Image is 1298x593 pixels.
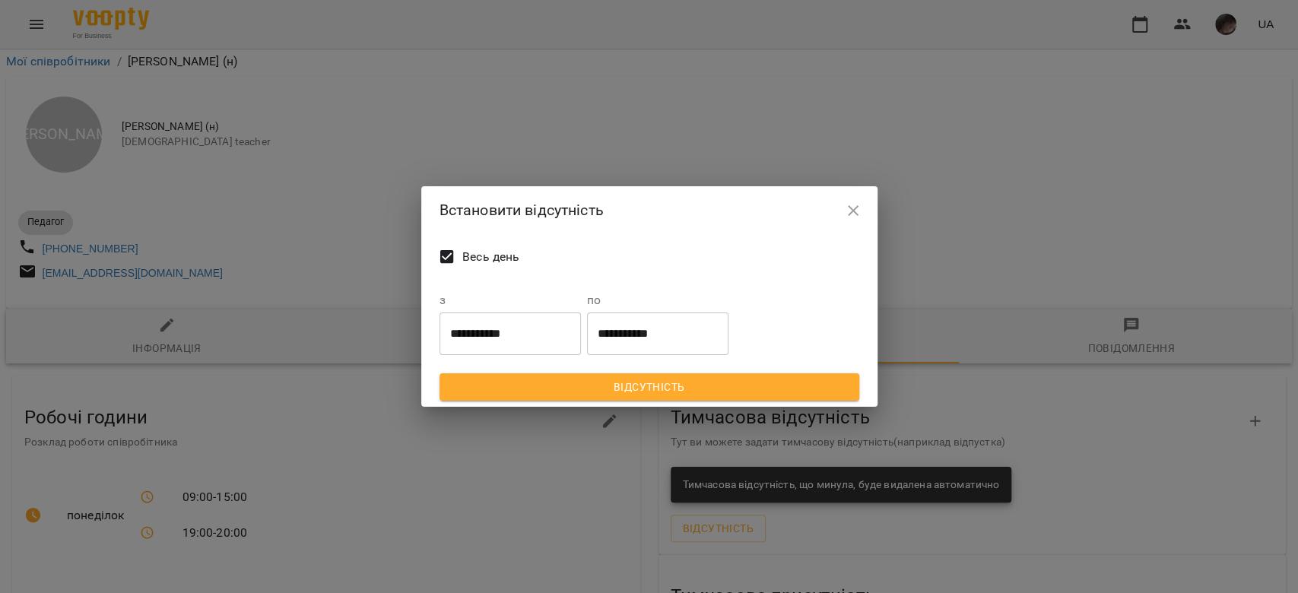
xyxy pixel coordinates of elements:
label: по [587,294,728,306]
h2: Встановити відсутність [440,198,859,222]
span: Відсутність [452,378,847,396]
label: з [440,294,581,306]
span: Весь день [462,248,519,266]
button: Відсутність [440,373,859,401]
